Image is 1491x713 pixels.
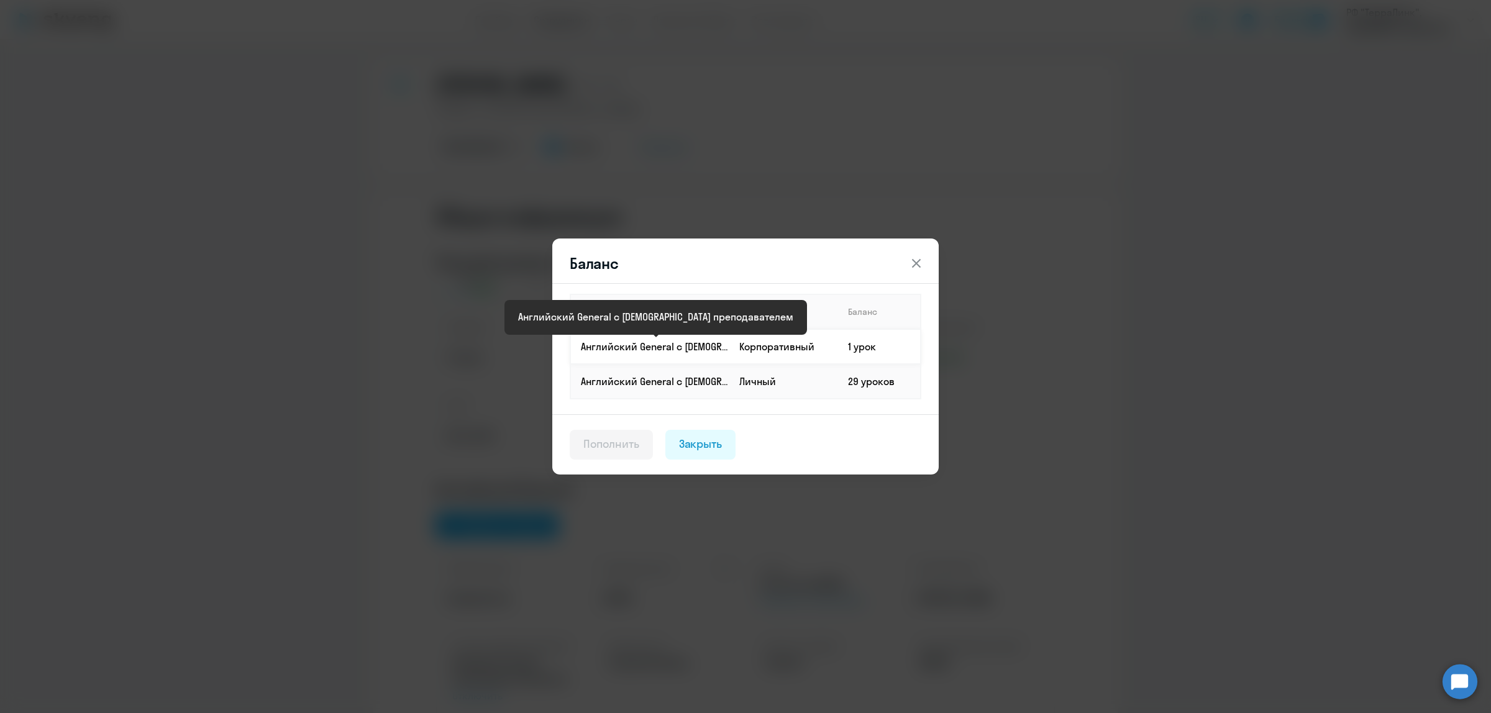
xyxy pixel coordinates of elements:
td: 29 уроков [838,364,921,399]
header: Баланс [552,253,939,273]
button: Закрыть [665,430,736,460]
td: Личный [729,364,838,399]
div: Закрыть [679,436,723,452]
div: Английский General с [DEMOGRAPHIC_DATA] преподавателем [518,309,793,324]
td: Корпоративный [729,329,838,364]
th: Баланс [838,294,921,329]
p: Английский General с [DEMOGRAPHIC_DATA] преподавателем [581,375,729,388]
td: 1 урок [838,329,921,364]
p: Английский General с [DEMOGRAPHIC_DATA] преподавателем [581,340,729,353]
th: Способ оплаты [729,294,838,329]
button: Пополнить [570,430,653,460]
th: Продукт [570,294,729,329]
div: Пополнить [583,436,639,452]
